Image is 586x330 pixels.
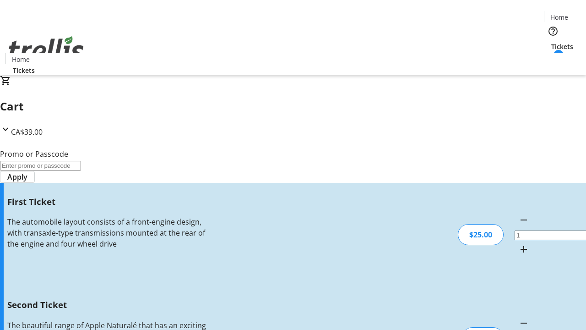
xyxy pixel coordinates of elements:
div: $25.00 [458,224,504,245]
span: Home [550,12,568,22]
button: Help [544,22,562,40]
img: Orient E2E Organization ZCeU0LDOI7's Logo [5,26,87,72]
span: Tickets [551,42,573,51]
a: Tickets [544,42,581,51]
a: Tickets [5,66,42,75]
h3: Second Ticket [7,298,207,311]
button: Decrement by one [515,211,533,229]
span: CA$39.00 [11,127,43,137]
div: The automobile layout consists of a front-engine design, with transaxle-type transmissions mounte... [7,216,207,249]
button: Increment by one [515,240,533,258]
a: Home [544,12,574,22]
span: Home [12,55,30,64]
span: Tickets [13,66,35,75]
h3: First Ticket [7,195,207,208]
span: Apply [7,171,27,182]
a: Home [6,55,35,64]
button: Cart [544,51,562,70]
